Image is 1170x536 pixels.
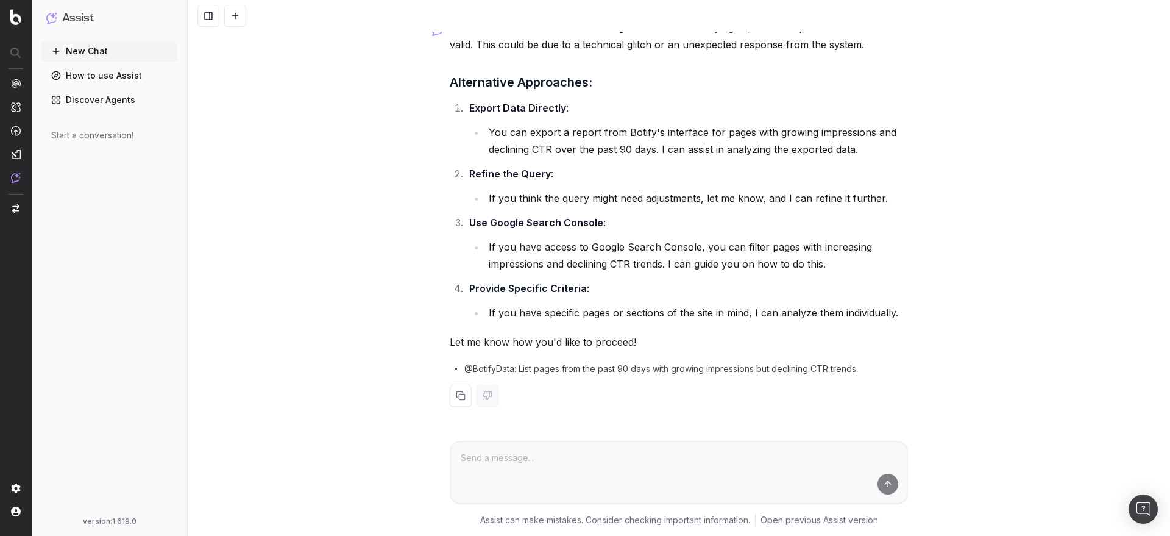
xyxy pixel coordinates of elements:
[450,73,908,92] h3: Alternative Approaches:
[12,204,19,213] img: Switch project
[469,282,587,295] strong: Provide Specific Criteria
[760,514,878,526] a: Open previous Assist version
[41,41,177,61] button: New Chat
[11,173,21,183] img: Assist
[11,126,21,136] img: Activation
[464,363,858,375] span: @BotifyData: List pages from the past 90 days with growing impressions but declining CTR trends.
[10,9,21,25] img: Botify logo
[11,79,21,88] img: Analytics
[466,214,908,273] li: :
[450,19,908,53] p: It seems there was an issue retrieving the data from Botify again, as the response format was not...
[11,507,21,516] img: My account
[41,66,177,85] a: How to use Assist
[1129,495,1158,524] div: Open Intercom Messenger
[11,484,21,493] img: Setting
[466,165,908,207] li: :
[480,514,750,526] p: Assist can make mistakes. Consider checking important information.
[51,129,168,141] div: Start a conversation!
[46,10,172,27] button: Assist
[485,124,908,158] li: You can export a report from Botify's interface for pages with growing impressions and declining ...
[485,238,908,273] li: If you have access to Google Search Console, you can filter pages with increasing impressions and...
[41,90,177,110] a: Discover Agents
[450,334,908,351] p: Let me know how you'd like to proceed!
[11,102,21,112] img: Intelligence
[485,304,908,321] li: If you have specific pages or sections of the site in mind, I can analyze them individually.
[469,216,603,229] strong: Use Google Search Console
[466,99,908,158] li: :
[46,516,172,526] div: version: 1.619.0
[469,168,551,180] strong: Refine the Query
[485,190,908,207] li: If you think the query might need adjustments, let me know, and I can refine it further.
[466,280,908,321] li: :
[11,149,21,159] img: Studio
[62,10,94,27] h1: Assist
[469,102,566,114] strong: Export Data Directly
[46,12,57,24] img: Assist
